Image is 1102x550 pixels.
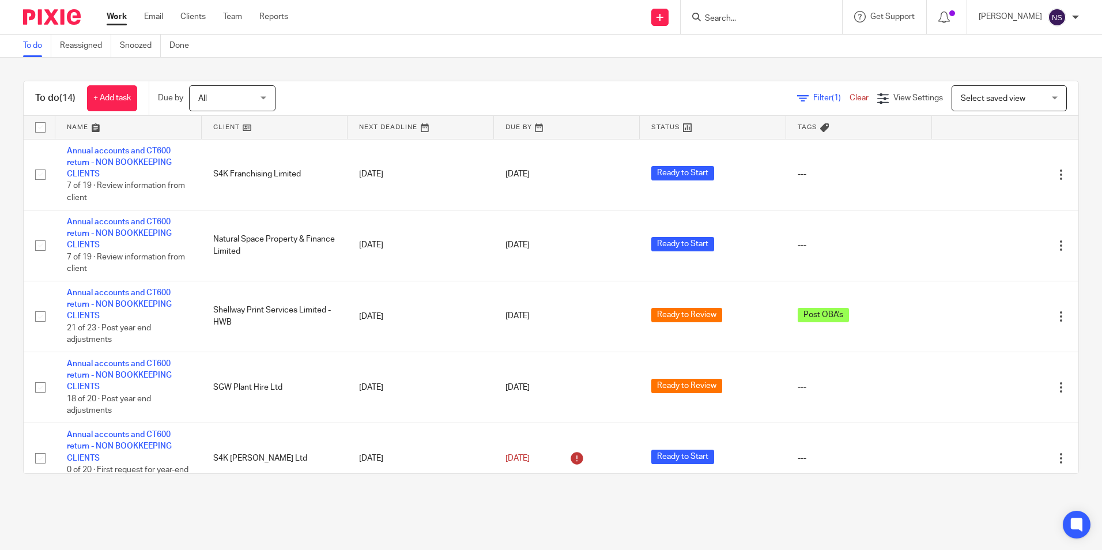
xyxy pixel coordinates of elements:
div: --- [798,239,921,251]
span: [DATE] [505,312,530,321]
a: Annual accounts and CT600 return - NON BOOKKEEPING CLIENTS [67,289,172,321]
span: Ready to Review [651,308,722,322]
div: --- [798,382,921,393]
span: 18 of 20 · Post year end adjustments [67,395,151,415]
td: S4K Franchising Limited [202,139,348,210]
a: Email [144,11,163,22]
a: Annual accounts and CT600 return - NON BOOKKEEPING CLIENTS [67,431,172,462]
span: 0 of 20 · First request for year-end information [67,466,188,486]
a: Snoozed [120,35,161,57]
span: Select saved view [961,95,1025,103]
a: Reassigned [60,35,111,57]
td: [DATE] [348,281,494,352]
a: Clear [850,94,869,102]
span: Post OBA's [798,308,849,322]
span: [DATE] [505,242,530,250]
a: Annual accounts and CT600 return - NON BOOKKEEPING CLIENTS [67,360,172,391]
span: (14) [59,93,76,103]
span: Ready to Review [651,379,722,393]
td: Shellway Print Services Limited - HWB [202,281,348,352]
td: [DATE] [348,210,494,281]
span: All [198,95,207,103]
input: Search [704,14,807,24]
p: Due by [158,92,183,104]
span: View Settings [893,94,943,102]
span: Tags [798,124,817,130]
a: Annual accounts and CT600 return - NON BOOKKEEPING CLIENTS [67,147,172,179]
span: Ready to Start [651,166,714,180]
td: [DATE] [348,139,494,210]
span: Get Support [870,13,915,21]
a: Done [169,35,198,57]
span: (1) [832,94,841,102]
span: [DATE] [505,454,530,462]
img: Pixie [23,9,81,25]
span: [DATE] [505,170,530,178]
td: S4K [PERSON_NAME] Ltd [202,423,348,494]
p: [PERSON_NAME] [979,11,1042,22]
span: Ready to Start [651,237,714,251]
a: To do [23,35,51,57]
td: [DATE] [348,423,494,494]
span: Ready to Start [651,450,714,464]
a: Work [107,11,127,22]
span: Filter [813,94,850,102]
span: 21 of 23 · Post year end adjustments [67,324,151,344]
span: 7 of 19 · Review information from client [67,253,185,273]
a: Team [223,11,242,22]
span: 7 of 19 · Review information from client [67,182,185,202]
h1: To do [35,92,76,104]
span: [DATE] [505,383,530,391]
a: Reports [259,11,288,22]
td: SGW Plant Hire Ltd [202,352,348,423]
td: Natural Space Property & Finance Limited [202,210,348,281]
a: Annual accounts and CT600 return - NON BOOKKEEPING CLIENTS [67,218,172,250]
a: + Add task [87,85,137,111]
div: --- [798,453,921,464]
td: [DATE] [348,352,494,423]
img: svg%3E [1048,8,1066,27]
div: --- [798,168,921,180]
a: Clients [180,11,206,22]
